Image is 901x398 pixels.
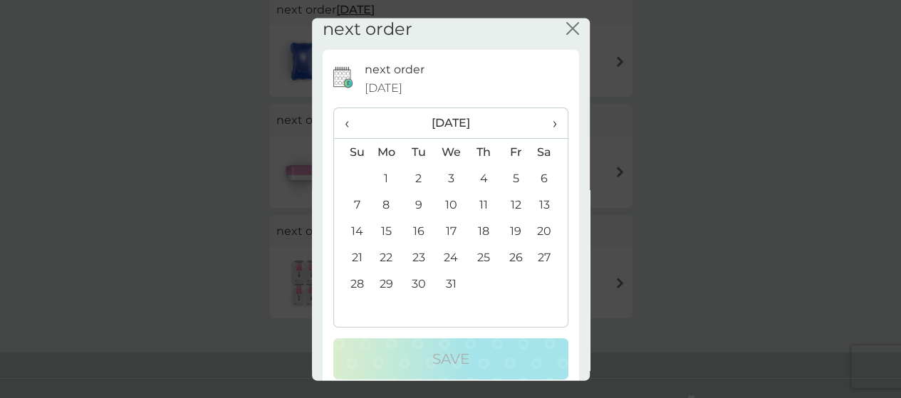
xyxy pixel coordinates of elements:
td: 5 [500,165,532,192]
td: 10 [434,192,467,218]
th: Tu [402,138,434,165]
p: Save [432,347,469,370]
th: Sa [531,138,567,165]
td: 4 [467,165,499,192]
th: Fr [500,138,532,165]
td: 22 [370,244,403,271]
td: 23 [402,244,434,271]
td: 2 [402,165,434,192]
td: 9 [402,192,434,218]
th: We [434,138,467,165]
span: › [542,108,556,138]
td: 28 [334,271,370,297]
td: 29 [370,271,403,297]
td: 18 [467,218,499,244]
td: 19 [500,218,532,244]
td: 14 [334,218,370,244]
td: 15 [370,218,403,244]
td: 16 [402,218,434,244]
th: Su [334,138,370,165]
td: 31 [434,271,467,297]
td: 8 [370,192,403,218]
p: next order [365,61,425,79]
td: 6 [531,165,567,192]
td: 12 [500,192,532,218]
td: 27 [531,244,567,271]
td: 3 [434,165,467,192]
button: Save [333,338,568,379]
span: [DATE] [365,78,402,97]
td: 24 [434,244,467,271]
th: Th [467,138,499,165]
td: 21 [334,244,370,271]
td: 13 [531,192,567,218]
span: ‹ [345,108,360,138]
th: [DATE] [370,108,532,139]
td: 1 [370,165,403,192]
h2: next order [323,19,412,39]
td: 11 [467,192,499,218]
td: 17 [434,218,467,244]
td: 30 [402,271,434,297]
td: 7 [334,192,370,218]
button: close [566,21,579,36]
th: Mo [370,138,403,165]
td: 20 [531,218,567,244]
td: 26 [500,244,532,271]
td: 25 [467,244,499,271]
